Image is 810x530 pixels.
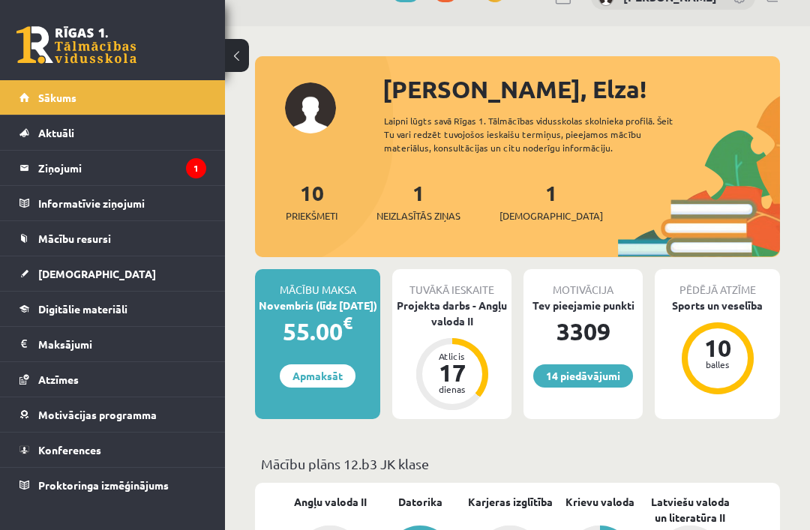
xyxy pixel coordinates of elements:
legend: Maksājumi [38,327,206,361]
a: Informatīvie ziņojumi [19,186,206,220]
a: Digitālie materiāli [19,292,206,326]
a: Sports un veselība 10 balles [655,298,780,397]
span: Priekšmeti [286,208,337,223]
a: Proktoringa izmēģinājums [19,468,206,502]
div: [PERSON_NAME], Elza! [382,71,780,107]
div: balles [695,360,740,369]
span: Proktoringa izmēģinājums [38,478,169,492]
legend: Informatīvie ziņojumi [38,186,206,220]
a: Ziņojumi1 [19,151,206,185]
span: Neizlasītās ziņas [376,208,460,223]
div: 55.00 [255,313,380,349]
a: 14 piedāvājumi [533,364,633,388]
a: [DEMOGRAPHIC_DATA] [19,256,206,291]
span: Mācību resursi [38,232,111,245]
span: € [343,312,352,334]
div: dienas [430,385,475,394]
a: Latviešu valoda un literatūra II [645,494,735,526]
a: 1[DEMOGRAPHIC_DATA] [499,179,603,223]
span: Digitālie materiāli [38,302,127,316]
div: Projekta darbs - Angļu valoda II [392,298,511,329]
legend: Ziņojumi [38,151,206,185]
div: Atlicis [430,352,475,361]
div: Motivācija [523,269,643,298]
a: Projekta darbs - Angļu valoda II Atlicis 17 dienas [392,298,511,412]
div: Laipni lūgts savā Rīgas 1. Tālmācības vidusskolas skolnieka profilā. Šeit Tu vari redzēt tuvojošo... [384,114,699,154]
div: 17 [430,361,475,385]
a: Aktuāli [19,115,206,150]
div: Pēdējā atzīme [655,269,780,298]
span: Aktuāli [38,126,74,139]
a: Atzīmes [19,362,206,397]
div: Novembris (līdz [DATE]) [255,298,380,313]
div: Tev pieejamie punkti [523,298,643,313]
a: 1Neizlasītās ziņas [376,179,460,223]
div: Sports un veselība [655,298,780,313]
a: Rīgas 1. Tālmācības vidusskola [16,26,136,64]
span: Atzīmes [38,373,79,386]
p: Mācību plāns 12.b3 JK klase [261,454,774,474]
a: 10Priekšmeti [286,179,337,223]
span: [DEMOGRAPHIC_DATA] [499,208,603,223]
span: [DEMOGRAPHIC_DATA] [38,267,156,280]
a: Sākums [19,80,206,115]
a: Karjeras izglītība [468,494,553,510]
a: Apmaksāt [280,364,355,388]
a: Konferences [19,433,206,467]
div: 10 [695,336,740,360]
div: Tuvākā ieskaite [392,269,511,298]
a: Mācību resursi [19,221,206,256]
i: 1 [186,158,206,178]
a: Motivācijas programma [19,397,206,432]
span: Konferences [38,443,101,457]
a: Krievu valoda [565,494,634,510]
a: Maksājumi [19,327,206,361]
div: 3309 [523,313,643,349]
a: Angļu valoda II [294,494,367,510]
span: Sākums [38,91,76,104]
span: Motivācijas programma [38,408,157,421]
div: Mācību maksa [255,269,380,298]
a: Datorika [398,494,442,510]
